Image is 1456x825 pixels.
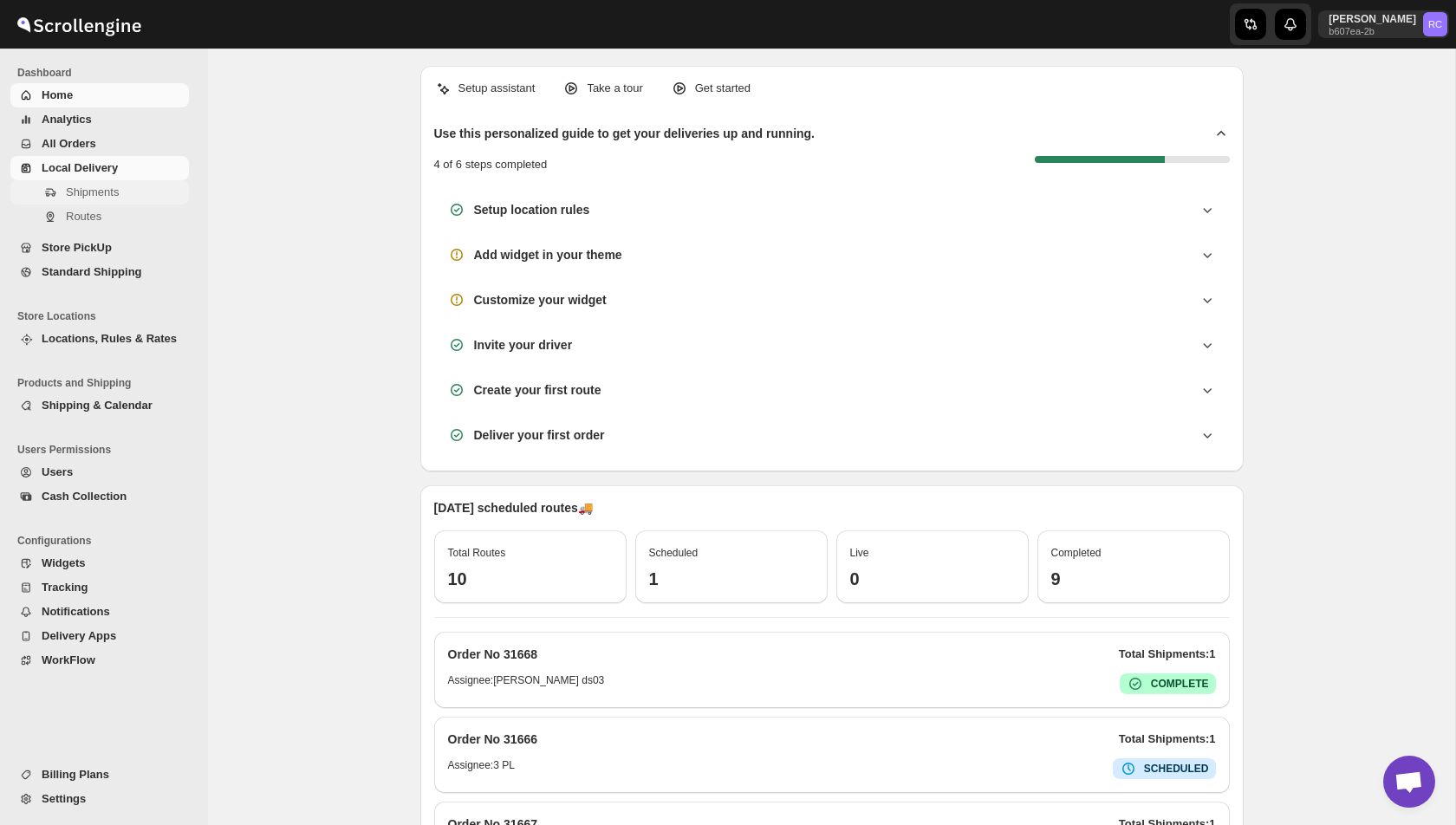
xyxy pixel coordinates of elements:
span: Cash Collection [42,490,127,503]
button: Delivery Apps [10,624,189,648]
span: Tracking [42,581,88,594]
span: Local Delivery [42,161,118,174]
span: Home [42,88,73,101]
h2: Use this personalized guide to get your deliveries up and running. [434,125,816,142]
span: Rahul Chopra [1423,12,1447,36]
button: WorkFlow [10,648,189,672]
h6: Assignee: 3 PL [448,758,515,779]
p: Total Shipments: 1 [1119,731,1216,748]
h6: Assignee: [PERSON_NAME] ds03 [448,673,605,694]
span: Analytics [42,113,92,126]
button: Routes [10,205,189,229]
text: RC [1428,19,1442,29]
h3: 10 [448,568,613,589]
span: WorkFlow [42,653,95,666]
h3: 0 [850,568,1015,589]
button: Locations, Rules & Rates [10,327,189,351]
span: Standard Shipping [42,265,142,278]
span: Delivery Apps [42,629,116,642]
span: Configurations [17,534,196,548]
h3: Invite your driver [474,336,573,354]
h3: Add widget in your theme [474,246,622,263]
button: Tracking [10,575,189,600]
span: Live [850,547,869,559]
p: [DATE] scheduled routes 🚚 [434,499,1230,516]
h3: Customize your widget [474,291,607,309]
span: Dashboard [17,66,196,80]
button: Notifications [10,600,189,624]
button: Widgets [10,551,189,575]
button: Users [10,460,189,484]
span: Shipments [66,185,119,198]
span: Users Permissions [17,443,196,457]
p: Get started [695,80,751,97]
h3: Setup location rules [474,201,590,218]
span: Users [42,465,73,478]
span: Store PickUp [42,241,112,254]
span: Routes [66,210,101,223]
h3: 1 [649,568,814,589]
h2: Order No 31666 [448,731,538,748]
span: Total Routes [448,547,506,559]
span: Widgets [42,556,85,569]
b: COMPLETE [1151,678,1209,690]
p: [PERSON_NAME] [1329,12,1416,26]
button: Shipping & Calendar [10,393,189,418]
span: All Orders [42,137,96,150]
h3: 9 [1051,568,1216,589]
span: Locations, Rules & Rates [42,332,177,345]
span: Scheduled [649,547,699,559]
button: Shipments [10,180,189,205]
img: ScrollEngine [14,3,144,46]
h3: Deliver your first order [474,426,605,444]
span: Store Locations [17,309,196,323]
button: Analytics [10,107,189,132]
p: Setup assistant [458,80,536,97]
button: Settings [10,787,189,811]
button: User menu [1318,10,1449,38]
span: Completed [1051,547,1102,559]
p: 4 of 6 steps completed [434,156,548,173]
p: b607ea-2b [1329,26,1416,36]
span: Settings [42,792,86,805]
button: All Orders [10,132,189,156]
span: Notifications [42,605,110,618]
span: Products and Shipping [17,376,196,390]
p: Take a tour [587,80,642,97]
div: Open chat [1383,756,1435,808]
span: Shipping & Calendar [42,399,153,412]
h2: Order No 31668 [448,646,538,663]
p: Total Shipments: 1 [1119,646,1216,663]
button: Home [10,83,189,107]
b: SCHEDULED [1144,763,1209,775]
button: Cash Collection [10,484,189,509]
span: Billing Plans [42,768,109,781]
button: Billing Plans [10,763,189,787]
h3: Create your first route [474,381,601,399]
